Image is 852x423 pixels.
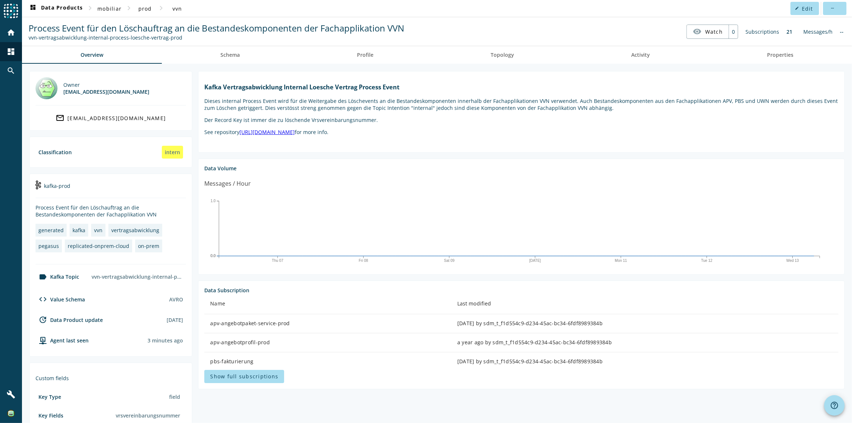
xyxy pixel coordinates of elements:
img: f27abb430fb25a7adf5d5f267d6d01e9 [7,410,15,417]
a: [EMAIL_ADDRESS][DOMAIN_NAME] [36,111,186,125]
mat-icon: update [38,315,47,324]
div: Data Volume [204,165,838,172]
div: on-prem [138,242,159,249]
div: 0 [729,25,738,38]
td: a year ago by sdm_t_f1d554c9-d234-45ac-bc34-6fdf8989384b [451,333,838,352]
div: apv-angebotpaket-service-prod [210,320,446,327]
div: Subscriptions [742,25,783,39]
mat-icon: dashboard [7,47,15,56]
span: Process Event für den Löschauftrag an die Bestandeskomponenten der Fachapplikation VVN [29,22,404,34]
text: Mon 11 [615,259,628,263]
mat-icon: home [7,28,15,37]
td: [DATE] by sdm_t_f1d554c9-d234-45ac-bc34-6fdf8989384b [451,314,838,333]
text: Thu 07 [272,259,284,263]
text: [DATE] [529,259,541,263]
span: Schema [220,52,240,57]
button: Watch [687,25,729,38]
span: Edit [802,5,813,12]
div: Agents typically reports every 15min to 1h [148,337,183,344]
span: Watch [705,25,723,38]
text: Wed 13 [786,259,799,263]
div: vrsvereinbarungsnummer [113,409,183,422]
span: Overview [81,52,103,57]
mat-icon: chevron_right [157,4,165,12]
text: Sat 09 [444,259,455,263]
button: Show full subscriptions [204,370,284,383]
div: Process Event für den Löschauftrag an die Bestandeskomponenten der Fachapplikation VVN [36,204,186,218]
span: vvn [172,5,182,12]
mat-icon: search [7,66,15,75]
div: Key Fields [38,412,63,419]
div: intern [162,146,183,159]
div: vvn [94,227,103,234]
h1: Kafka Vertragsabwicklung Internal Loesche Vertrag Process Event [204,83,838,91]
button: Data Products [26,2,86,15]
span: Properties [767,52,793,57]
mat-icon: code [38,295,47,304]
img: mbx_303620@mobi.ch [36,77,57,99]
div: agent-env-prod [36,336,89,345]
div: kafka-prod [36,180,186,198]
div: Classification [38,149,72,156]
td: [DATE] by sdm_t_f1d554c9-d234-45ac-bc34-6fdf8989384b [451,352,838,371]
div: pegasus [38,242,59,249]
span: Activity [631,52,650,57]
span: Topology [491,52,514,57]
div: kafka [72,227,85,234]
div: Kafka Topic [36,272,79,281]
span: Data Products [29,4,83,13]
button: Edit [790,2,819,15]
button: prod [133,2,157,15]
div: Key Type [38,393,61,400]
div: Owner [63,81,149,88]
mat-icon: chevron_right [86,4,94,12]
div: Value Schema [36,295,85,304]
mat-icon: help_outline [830,401,839,410]
div: [EMAIL_ADDRESS][DOMAIN_NAME] [67,115,166,122]
p: Dieses internal Process Event wird für die Weitergabe des Löschevents an die Bestandeskomponenten... [204,97,838,111]
div: AVRO [169,296,183,303]
p: Der Record Key ist immer die zu löschende Vrsvereinbarungsnummer. [204,116,838,123]
mat-icon: chevron_right [124,4,133,12]
img: spoud-logo.svg [4,4,18,18]
div: [DATE] [167,316,183,323]
mat-icon: label [38,272,47,281]
div: No information [836,25,847,39]
div: Messages/h [800,25,836,39]
div: vvn-vertragsabwicklung-internal-process-loesche-vertrag-prod [89,270,186,283]
span: Profile [357,52,373,57]
mat-icon: dashboard [29,4,37,13]
div: Data Product update [36,315,103,324]
mat-icon: more_horiz [830,6,834,10]
mat-icon: visibility [693,27,702,36]
button: mobiliar [94,2,124,15]
button: vvn [165,2,189,15]
div: apv-angebotprofil-prod [210,339,446,346]
div: Messages / Hour [204,179,251,188]
span: Show full subscriptions [210,373,278,380]
mat-icon: edit [795,6,799,10]
a: [URL][DOMAIN_NAME] [239,129,295,136]
text: 0.0 [211,254,216,258]
div: Custom fields [36,375,186,382]
div: Kafka Topic: vvn-vertragsabwicklung-internal-process-loesche-vertrag-prod [29,34,404,41]
mat-icon: mail_outline [56,114,64,122]
span: prod [138,5,152,12]
div: [EMAIL_ADDRESS][DOMAIN_NAME] [63,88,149,95]
div: vertragsabwicklung [111,227,159,234]
text: Fri 08 [359,259,368,263]
div: Data Subscription [204,287,838,294]
text: Tue 12 [701,259,713,263]
div: 21 [783,25,796,39]
mat-icon: build [7,390,15,399]
div: field [166,390,183,403]
div: replicated-onprem-cloud [68,242,129,249]
p: See repository for more info. [204,129,838,136]
span: mobiliar [97,5,122,12]
div: pbs-fakturierung [210,358,446,365]
div: generated [38,227,64,234]
img: kafka-prod [36,181,41,189]
text: 1.0 [211,199,216,203]
th: Name [204,294,451,314]
th: Last modified [451,294,838,314]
